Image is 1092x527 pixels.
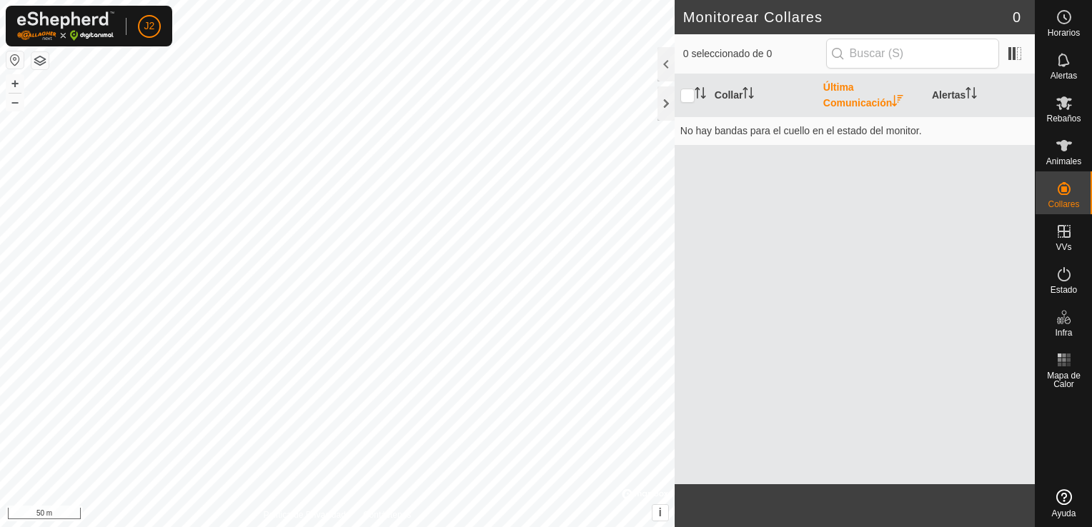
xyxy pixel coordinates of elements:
p-sorticon: Activar para ordenar [695,89,706,101]
button: i [652,505,668,521]
a: Contáctenos [363,508,411,521]
th: Alertas [926,74,1035,117]
h2: Monitorear Collares [683,9,1013,26]
button: + [6,75,24,92]
p-sorticon: Activar para ordenar [892,97,903,109]
span: Collares [1048,200,1079,209]
span: i [659,506,662,518]
span: Alertas [1051,71,1077,80]
span: Rebaños [1046,114,1081,123]
p-sorticon: Activar para ordenar [966,89,977,101]
span: 0 [1013,6,1021,28]
span: J2 [144,19,155,34]
span: Ayuda [1052,509,1076,518]
th: Collar [709,74,818,117]
span: Infra [1055,328,1072,337]
span: Mapa de Calor [1039,371,1088,388]
span: 0 seleccionado de 0 [683,46,826,61]
span: Estado [1051,286,1077,294]
button: Restablecer Mapa [6,51,24,69]
a: Política de Privacidad [263,508,345,521]
th: Última Comunicación [818,74,926,117]
button: Capas del Mapa [31,52,49,69]
a: Ayuda [1036,483,1092,523]
input: Buscar (S) [826,39,999,69]
span: Animales [1046,157,1081,166]
img: Logo Gallagher [17,11,114,41]
button: – [6,94,24,111]
p-sorticon: Activar para ordenar [743,89,754,101]
span: Horarios [1048,29,1080,37]
span: VVs [1056,243,1071,251]
td: No hay bandas para el cuello en el estado del monitor. [675,116,1035,145]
